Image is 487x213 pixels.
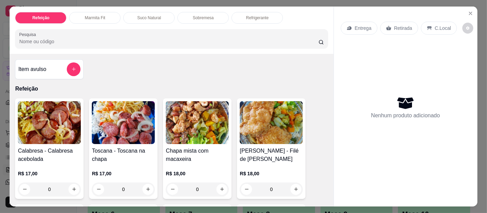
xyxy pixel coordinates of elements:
img: product-image [240,101,303,144]
p: R$ 18,00 [166,170,229,177]
p: Entrega [355,25,372,32]
p: Sobremesa [193,15,214,21]
img: product-image [18,101,81,144]
label: Pesquisa [19,32,38,37]
p: Suco Natural [137,15,161,21]
p: Refeição [32,15,49,21]
p: Retirada [394,25,412,32]
button: Close [465,8,476,19]
button: add-separate-item [67,62,80,76]
p: Nenhum produto adicionado [371,111,440,120]
p: Marmita Fit [85,15,105,21]
h4: Calabresa - Calabresa acebolada [18,147,81,163]
p: R$ 17,00 [92,170,155,177]
h4: Toscana - Toscana na chapa [92,147,155,163]
h4: Chapa mista com macaxeira [166,147,229,163]
p: R$ 17,00 [18,170,81,177]
p: Refeição [15,85,328,93]
p: C.Local [435,25,451,32]
p: R$ 18,00 [240,170,303,177]
p: Refrigerante [246,15,269,21]
h4: Item avulso [18,65,46,73]
h4: [PERSON_NAME] - Filé de [PERSON_NAME] [240,147,303,163]
img: product-image [166,101,229,144]
button: decrease-product-quantity [462,23,473,34]
img: product-image [92,101,155,144]
input: Pesquisa [19,38,318,45]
